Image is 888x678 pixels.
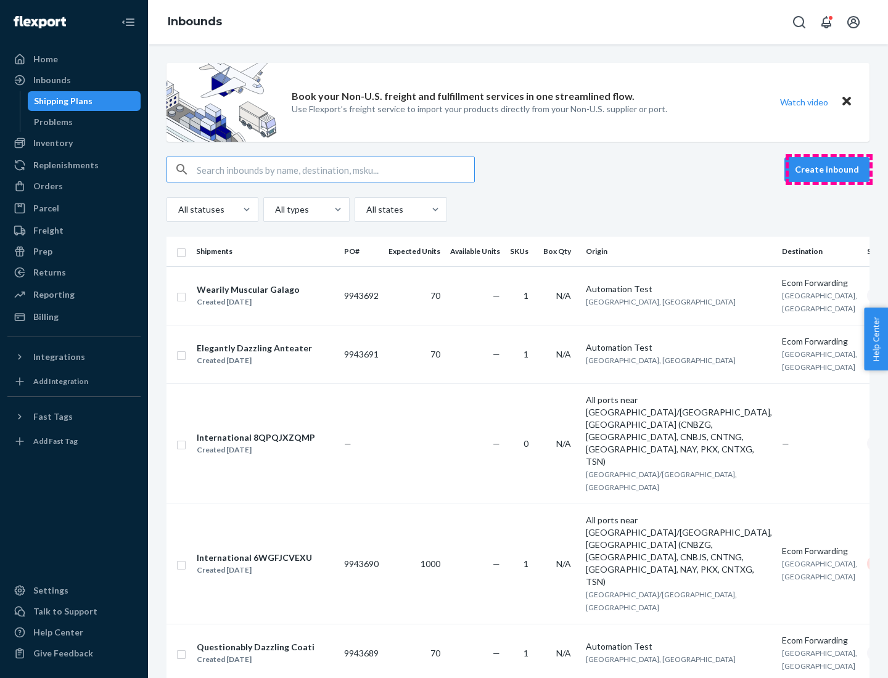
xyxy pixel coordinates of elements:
[339,504,384,624] td: 9943690
[197,342,312,354] div: Elegantly Dazzling Anteater
[197,641,314,653] div: Questionably Dazzling Coati
[7,198,141,218] a: Parcel
[430,349,440,359] span: 70
[7,307,141,327] a: Billing
[430,648,440,658] span: 70
[7,242,141,261] a: Prep
[197,354,312,367] div: Created [DATE]
[33,224,64,237] div: Freight
[344,438,351,449] span: —
[839,93,855,111] button: Close
[33,137,73,149] div: Inventory
[33,436,78,446] div: Add Fast Tag
[586,470,737,492] span: [GEOGRAPHIC_DATA]/[GEOGRAPHIC_DATA], [GEOGRAPHIC_DATA]
[524,648,528,658] span: 1
[365,203,366,216] input: All states
[7,70,141,90] a: Inbounds
[777,237,862,266] th: Destination
[33,266,66,279] div: Returns
[493,290,500,301] span: —
[493,349,500,359] span: —
[191,237,339,266] th: Shipments
[339,237,384,266] th: PO#
[33,180,63,192] div: Orders
[782,291,857,313] span: [GEOGRAPHIC_DATA], [GEOGRAPHIC_DATA]
[28,112,141,132] a: Problems
[782,335,857,348] div: Ecom Forwarding
[33,53,58,65] div: Home
[34,116,73,128] div: Problems
[493,438,500,449] span: —
[14,16,66,28] img: Flexport logo
[782,349,857,372] span: [GEOGRAPHIC_DATA], [GEOGRAPHIC_DATA]
[782,545,857,557] div: Ecom Forwarding
[7,643,141,663] button: Give Feedback
[339,325,384,383] td: 9943691
[586,394,772,468] div: All ports near [GEOGRAPHIC_DATA]/[GEOGRAPHIC_DATA], [GEOGRAPHIC_DATA] (CNBZG, [GEOGRAPHIC_DATA], ...
[158,4,232,40] ol: breadcrumbs
[33,647,93,660] div: Give Feedback
[586,341,772,354] div: Automation Test
[7,49,141,69] a: Home
[197,157,474,182] input: Search inbounds by name, destination, msku...
[33,74,71,86] div: Inbounds
[7,372,141,391] a: Add Integration
[197,653,314,666] div: Created [DATE]
[586,514,772,588] div: All ports near [GEOGRAPHIC_DATA]/[GEOGRAPHIC_DATA], [GEOGRAPHIC_DATA] (CNBZG, [GEOGRAPHIC_DATA], ...
[33,288,75,301] div: Reporting
[177,203,178,216] input: All statuses
[556,290,571,301] span: N/A
[784,157,869,182] button: Create inbound
[787,10,812,35] button: Open Search Box
[33,159,99,171] div: Replenishments
[524,558,528,569] span: 1
[274,203,275,216] input: All types
[586,356,736,365] span: [GEOGRAPHIC_DATA], [GEOGRAPHIC_DATA]
[421,558,440,569] span: 1000
[116,10,141,35] button: Close Navigation
[524,438,528,449] span: 0
[197,552,312,564] div: International 6WGFJCVEXU
[556,438,571,449] span: N/A
[197,431,315,444] div: International 8QPQJXZQMP
[7,133,141,153] a: Inventory
[586,640,772,653] div: Automation Test
[197,564,312,576] div: Created [DATE]
[33,376,88,386] div: Add Integration
[586,590,737,612] span: [GEOGRAPHIC_DATA]/[GEOGRAPHIC_DATA], [GEOGRAPHIC_DATA]
[445,237,505,266] th: Available Units
[339,266,384,325] td: 9943692
[197,284,300,296] div: Wearily Muscular Galago
[841,10,866,35] button: Open account menu
[197,296,300,308] div: Created [DATE]
[7,176,141,196] a: Orders
[586,297,736,306] span: [GEOGRAPHIC_DATA], [GEOGRAPHIC_DATA]
[864,308,888,370] button: Help Center
[782,438,789,449] span: —
[7,155,141,175] a: Replenishments
[782,634,857,647] div: Ecom Forwarding
[7,347,141,367] button: Integrations
[782,648,857,671] span: [GEOGRAPHIC_DATA], [GEOGRAPHIC_DATA]
[524,349,528,359] span: 1
[33,351,85,363] div: Integrations
[7,602,141,621] a: Talk to Support
[7,221,141,240] a: Freight
[7,581,141,600] a: Settings
[292,89,635,104] p: Book your Non-U.S. freight and fulfillment services in one streamlined flow.
[538,237,581,266] th: Box Qty
[430,290,440,301] span: 70
[556,648,571,658] span: N/A
[772,93,836,111] button: Watch video
[581,237,777,266] th: Origin
[556,349,571,359] span: N/A
[493,558,500,569] span: —
[168,15,222,28] a: Inbounds
[7,407,141,427] button: Fast Tags
[7,431,141,451] a: Add Fast Tag
[33,202,59,214] div: Parcel
[33,605,97,618] div: Talk to Support
[493,648,500,658] span: —
[505,237,538,266] th: SKUs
